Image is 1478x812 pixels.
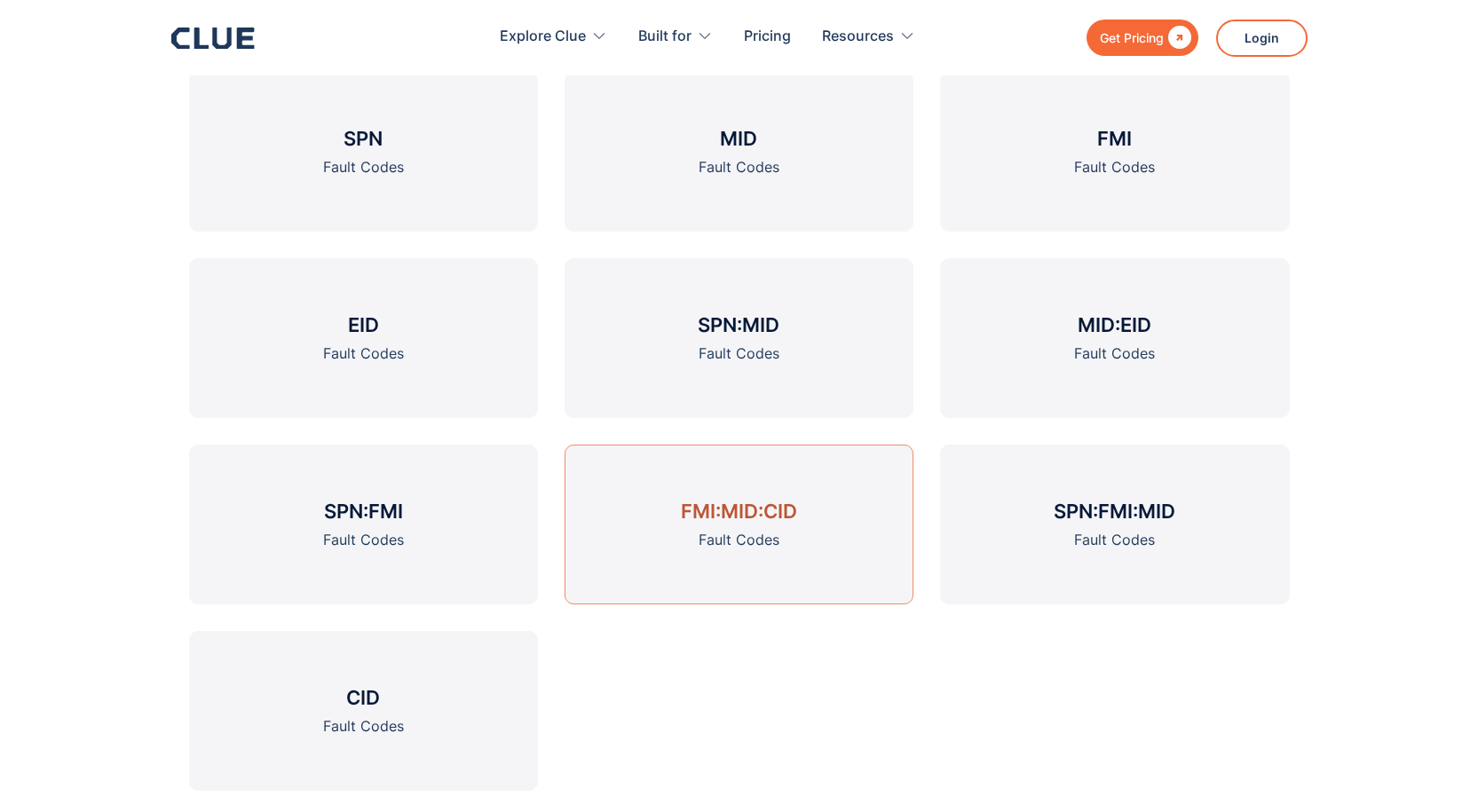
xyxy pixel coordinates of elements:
a: CIDFault Codes [189,631,538,791]
div: Fault Codes [323,156,404,178]
div:  [1164,27,1191,49]
h3: CID [346,684,380,711]
div: Fault Codes [699,156,779,178]
div: Built for [638,9,692,65]
h3: SPN [344,125,383,152]
div: Fault Codes [699,529,779,551]
a: Pricing [744,9,791,65]
div: Fault Codes [1074,156,1155,178]
a: EIDFault Codes [189,258,538,418]
a: SPN:MIDFault Codes [565,258,913,418]
div: Fault Codes [1074,529,1155,551]
div: Explore Clue [500,9,586,65]
h3: MID [720,125,757,152]
h3: MID:EID [1078,311,1151,338]
div: Fault Codes [1074,343,1155,365]
h3: EID [348,311,379,338]
div: Fault Codes [323,343,404,365]
h3: SPN:FMI:MID [1054,498,1175,524]
a: SPN:FMIFault Codes [189,445,538,604]
a: Get Pricing [1087,20,1198,56]
div: Fault Codes [323,715,404,737]
a: MID:EIDFault Codes [940,258,1289,418]
div: Resources [822,9,915,65]
h3: SPN:MID [698,311,779,338]
h3: FMI [1097,125,1132,152]
div: Explore Clue [500,9,607,65]
h3: FMI:MID:CID [681,498,797,524]
div: Resources [822,9,894,65]
a: SPN:FMI:MIDFault Codes [940,445,1289,604]
div: Get Pricing [1100,27,1164,49]
a: FMIFault Codes [940,72,1289,232]
a: Login [1216,20,1308,57]
div: Fault Codes [323,529,404,551]
a: SPNFault Codes [189,72,538,232]
a: MIDFault Codes [565,72,913,232]
h3: SPN:FMI [324,498,403,524]
div: Built for [638,9,713,65]
a: FMI:MID:CIDFault Codes [565,445,913,604]
div: Fault Codes [699,343,779,365]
